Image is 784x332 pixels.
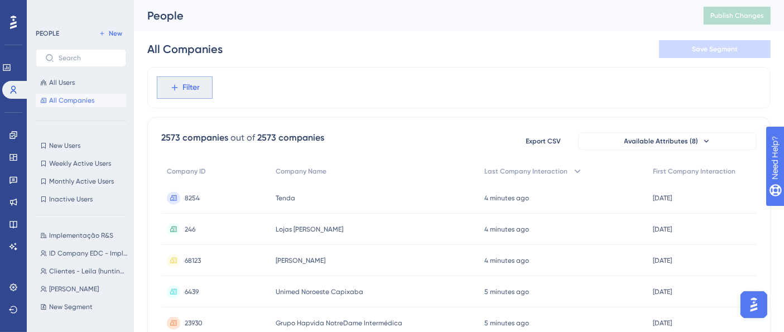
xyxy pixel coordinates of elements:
[26,3,70,16] span: Need Help?
[167,167,206,176] span: Company ID
[36,94,126,107] button: All Companies
[653,319,672,327] time: [DATE]
[484,167,567,176] span: Last Company Interaction
[95,27,126,40] button: New
[653,257,672,264] time: [DATE]
[710,11,764,20] span: Publish Changes
[36,29,59,38] div: PEOPLE
[484,257,529,264] time: 4 minutes ago
[257,131,324,145] div: 2573 companies
[183,81,200,94] span: Filter
[59,54,117,62] input: Search
[49,96,94,105] span: All Companies
[157,76,213,99] button: Filter
[185,256,201,265] span: 68123
[36,193,126,206] button: Inactive Users
[230,131,255,145] div: out of
[276,256,325,265] span: [PERSON_NAME]
[36,282,133,296] button: [PERSON_NAME]
[653,225,672,233] time: [DATE]
[276,319,402,328] span: Grupo Hapvida NotreDame Intermédica
[36,175,126,188] button: Monthly Active Users
[516,132,571,150] button: Export CSV
[49,78,75,87] span: All Users
[36,247,133,260] button: ID Company EDC - Implementação
[147,41,223,57] div: All Companies
[276,287,363,296] span: Unimed Noroeste Capixaba
[161,131,228,145] div: 2573 companies
[276,194,295,203] span: Tenda
[36,264,133,278] button: Clientes - Leila (hunting e selo)
[276,225,343,234] span: Lojas [PERSON_NAME]
[185,194,200,203] span: 8254
[526,137,561,146] span: Export CSV
[49,159,111,168] span: Weekly Active Users
[185,319,203,328] span: 23930
[49,267,128,276] span: Clientes - Leila (hunting e selo)
[49,285,99,293] span: [PERSON_NAME]
[484,288,529,296] time: 5 minutes ago
[484,319,529,327] time: 5 minutes ago
[49,195,93,204] span: Inactive Users
[36,229,133,242] button: Implementação R&S
[49,231,113,240] span: Implementação R&S
[185,287,199,296] span: 6439
[704,7,771,25] button: Publish Changes
[624,137,699,146] span: Available Attributes (8)
[36,157,126,170] button: Weekly Active Users
[36,300,133,314] button: New Segment
[109,29,122,38] span: New
[49,177,114,186] span: Monthly Active Users
[692,45,738,54] span: Save Segment
[737,288,771,321] iframe: UserGuiding AI Assistant Launcher
[36,76,126,89] button: All Users
[653,194,672,202] time: [DATE]
[659,40,771,58] button: Save Segment
[49,141,80,150] span: New Users
[653,288,672,296] time: [DATE]
[484,225,529,233] time: 4 minutes ago
[36,139,126,152] button: New Users
[484,194,529,202] time: 4 minutes ago
[653,167,735,176] span: First Company Interaction
[185,225,195,234] span: 246
[49,249,128,258] span: ID Company EDC - Implementação
[578,132,757,150] button: Available Attributes (8)
[276,167,326,176] span: Company Name
[147,8,676,23] div: People
[49,302,93,311] span: New Segment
